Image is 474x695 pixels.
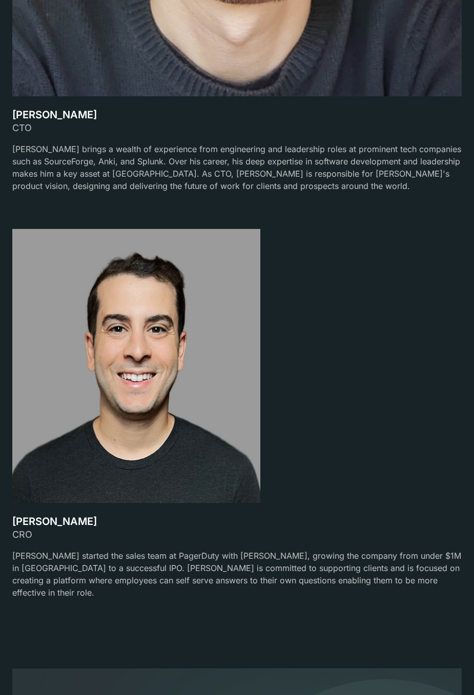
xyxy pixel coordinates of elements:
[423,646,474,695] iframe: Chat Widget
[12,550,462,599] p: [PERSON_NAME] started the sales team at PagerDuty with [PERSON_NAME], growing the company from un...
[12,528,462,541] div: CRO
[12,109,462,121] h3: [PERSON_NAME]
[12,121,462,135] div: CTO
[12,143,462,192] p: [PERSON_NAME] brings a wealth of experience from engineering and leadership roles at prominent te...
[12,515,462,528] h3: [PERSON_NAME]
[12,229,260,503] img: team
